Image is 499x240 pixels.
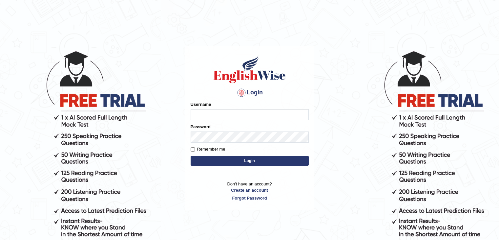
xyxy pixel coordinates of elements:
label: Password [191,124,211,130]
a: Forgot Password [191,195,309,201]
button: Login [191,156,309,166]
a: Create an account [191,187,309,193]
label: Remember me [191,146,225,153]
input: Remember me [191,147,195,152]
p: Don't have an account? [191,181,309,201]
h4: Login [191,87,309,98]
img: Logo of English Wise sign in for intelligent practice with AI [212,55,287,84]
label: Username [191,101,211,108]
